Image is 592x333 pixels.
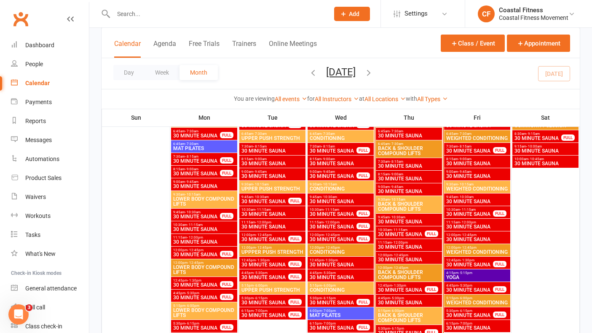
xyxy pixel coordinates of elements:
button: Online Meetings [269,40,317,58]
span: 30 MINUTE SAUNA [378,219,440,224]
div: General attendance [25,285,77,292]
span: - 10:30am [321,195,337,199]
button: Day [113,65,145,80]
div: Coastal Fitness [499,6,568,14]
div: FULL [356,223,370,229]
span: 6:45am [309,132,372,136]
span: - 9:45am [185,180,198,184]
span: 30 MINUTE SAUNA [309,262,372,267]
div: People [25,61,43,67]
span: - 9:00am [253,157,267,161]
span: - 5:30pm [390,296,404,300]
a: Messages [11,131,89,150]
span: 11:15am [446,220,509,224]
div: FULL [220,170,233,176]
span: 12:45pm [309,258,372,262]
span: - 10:15am [458,183,474,186]
span: 5:15pm [241,284,304,287]
span: LOWER BODY COMPOUND LIFTS [173,196,236,207]
span: 8:15am [309,157,372,161]
button: Agenda [153,40,176,58]
button: Calendar [114,40,141,58]
span: 9:45am [173,210,220,214]
div: FULL [288,274,302,280]
span: 30 MINUTE SAUNA [446,287,493,293]
span: - 12:45pm [461,233,477,237]
span: 9:00am [241,170,304,174]
span: - 9:45am [321,170,335,174]
span: - 7:30am [185,129,198,133]
span: 30 MINUTE SAUNA [241,262,289,267]
div: FULL [425,231,438,237]
strong: for [307,95,315,102]
div: FULL [493,210,506,217]
strong: You are viewing [234,95,275,102]
div: FULL [220,281,233,287]
span: 12:00pm [378,266,440,270]
span: WEIGHTED CONDITIONING [446,186,509,191]
span: 30 MINUTE SAUNA [378,133,440,138]
span: - 10:15am [185,193,201,196]
span: 12:00pm [241,246,304,250]
span: 30 MINUTE SAUNA [309,224,357,229]
span: 8:15am [241,157,304,161]
a: People [11,55,89,74]
span: 30 MINUTE SAUNA [173,295,220,300]
span: 30 MINUTE SAUNA [241,275,289,280]
div: FULL [288,236,302,242]
span: - 12:45pm [324,233,340,237]
div: FULL [561,134,575,141]
span: UPPER PUSH STRENGTH [241,287,304,293]
span: 10:00am [514,157,577,161]
th: Wed [307,109,375,126]
span: 30 MINUTE SAUNA [173,252,220,257]
span: - 11:15am [460,208,476,212]
a: General attendance kiosk mode [11,279,89,298]
span: WEIGHTED CONDITIONING [446,136,509,141]
span: 30 MINUTE SAUNA [309,275,372,280]
span: 7:30am [241,145,304,148]
span: - 12:00pm [460,220,476,224]
div: FULL [288,198,302,204]
span: - 10:15am [390,198,405,201]
div: FULL [220,251,233,257]
div: Automations [25,156,59,162]
div: CF [478,5,495,22]
div: Messages [25,137,52,143]
span: - 9:15am [526,132,540,136]
span: WEIGHTED CONDITIONING [446,250,509,255]
span: - 11:15am [392,228,407,232]
div: Workouts [25,212,51,219]
span: LOWER BODY COMPOUND LIFTS [173,265,236,275]
a: All events [275,96,307,102]
span: 9:00am [446,170,509,174]
span: 9:30am [446,183,509,186]
a: Calendar [11,74,89,93]
button: Class / Event [441,35,505,52]
span: - 9:00am [390,172,403,176]
span: 9:45am [446,195,509,199]
span: - 11:15am [187,223,203,227]
span: - 8:15am [253,145,267,148]
span: 9:00am [173,180,236,184]
span: - 5:30pm [458,284,472,287]
div: Reports [25,118,46,124]
span: - 11:15am [324,208,339,212]
span: 30 MINUTE SAUNA [173,227,236,232]
span: 7:30am [446,145,493,148]
span: - 12:00pm [255,220,271,224]
span: - 6:00pm [254,284,268,287]
span: Settings [404,4,428,23]
div: FULL [356,147,370,153]
span: 4:15pm [446,271,509,275]
span: 7:30am [378,160,440,164]
a: Tasks [11,226,89,244]
span: BACK & SHOULDER COMPOUND LIFTS [378,270,440,280]
span: 12:00pm [241,233,289,237]
span: BACK & SHOULDER COMPOUND LIFTS [378,146,440,156]
span: - 7:30am [458,132,471,136]
span: 11:15am [173,236,236,239]
span: - 1:30pm [461,258,474,262]
button: [DATE] [326,66,356,78]
span: 9:30am [173,193,236,196]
